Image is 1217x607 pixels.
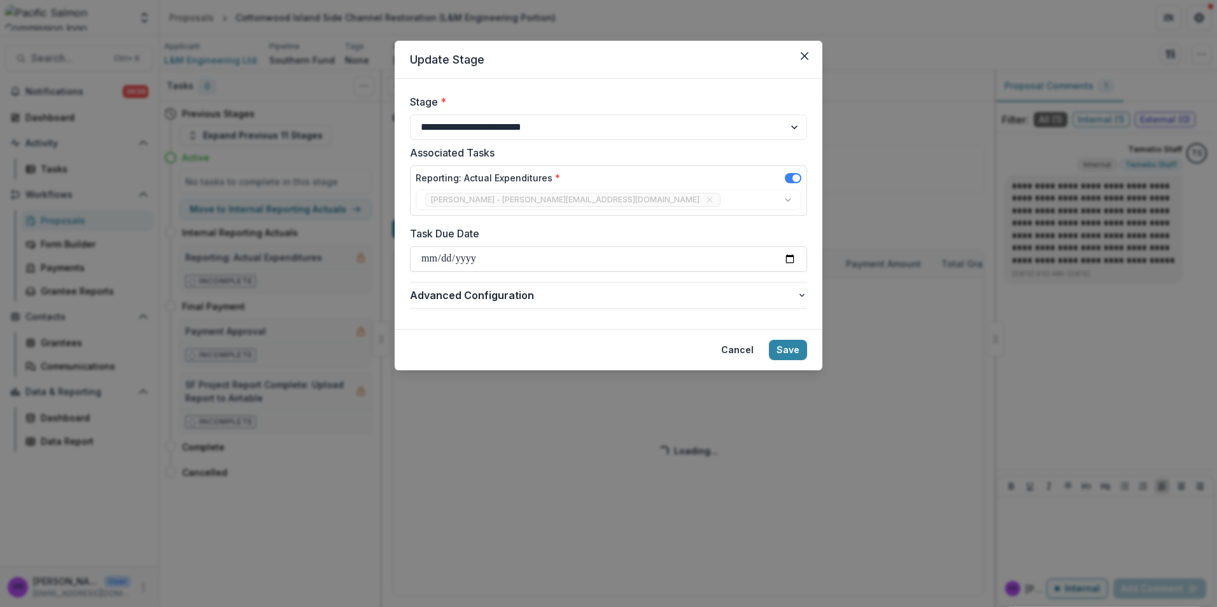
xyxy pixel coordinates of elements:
[794,46,815,66] button: Close
[410,94,799,109] label: Stage
[714,340,761,360] button: Cancel
[410,283,807,308] button: Advanced Configuration
[410,145,799,160] label: Associated Tasks
[769,340,807,360] button: Save
[395,41,822,79] header: Update Stage
[410,226,799,241] label: Task Due Date
[410,288,797,303] span: Advanced Configuration
[416,171,560,185] label: Reporting: Actual Expenditures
